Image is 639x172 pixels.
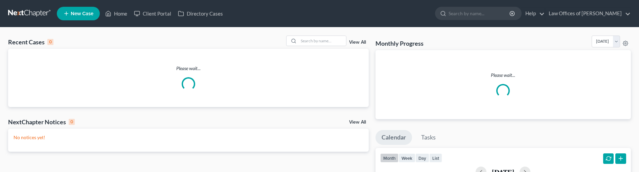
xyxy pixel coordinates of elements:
div: NextChapter Notices [8,118,75,126]
div: 0 [47,39,53,45]
a: Directory Cases [175,7,226,20]
a: Client Portal [131,7,175,20]
p: No notices yet! [14,134,363,141]
a: View All [349,120,366,125]
button: month [380,153,398,163]
a: Help [522,7,545,20]
p: Please wait... [381,72,625,79]
a: Home [102,7,131,20]
button: list [429,153,442,163]
input: Search by name... [449,7,510,20]
a: View All [349,40,366,45]
input: Search by name... [299,36,346,46]
div: 0 [69,119,75,125]
a: Calendar [375,130,412,145]
a: Tasks [415,130,442,145]
button: day [415,153,429,163]
div: Recent Cases [8,38,53,46]
span: New Case [71,11,93,16]
button: week [398,153,415,163]
h3: Monthly Progress [375,39,424,47]
a: Law Offices of [PERSON_NAME] [545,7,631,20]
p: Please wait... [8,65,369,72]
